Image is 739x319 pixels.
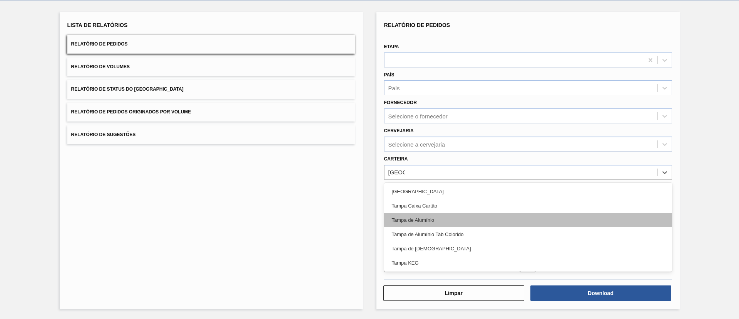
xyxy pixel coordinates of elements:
button: Relatório de Pedidos Originados por Volume [67,103,355,122]
div: Selecione o fornecedor [388,113,448,120]
span: Relatório de Sugestões [71,132,136,137]
span: Relatório de Pedidos Originados por Volume [71,109,191,115]
span: Relatório de Pedidos [384,22,450,28]
span: Relatório de Volumes [71,64,130,69]
div: Selecione a cervejaria [388,141,445,147]
button: Relatório de Status do [GEOGRAPHIC_DATA] [67,80,355,99]
label: Cervejaria [384,128,414,133]
button: Relatório de Pedidos [67,35,355,54]
label: Carteira [384,156,408,162]
label: Etapa [384,44,399,49]
div: [GEOGRAPHIC_DATA] [384,184,672,199]
div: Tampa Caixa Cartão [384,199,672,213]
div: País [388,85,400,91]
div: Tampa KEG [384,256,672,270]
button: Limpar [383,285,524,301]
label: País [384,72,395,78]
button: Download [530,285,671,301]
button: Relatório de Volumes [67,57,355,76]
span: Relatório de Status do [GEOGRAPHIC_DATA] [71,86,184,92]
div: Tampa de Alumínio [384,213,672,227]
div: Tampa de Alumínio Tab Colorido [384,227,672,241]
span: Relatório de Pedidos [71,41,128,47]
span: Lista de Relatórios [67,22,128,28]
button: Relatório de Sugestões [67,125,355,144]
label: Fornecedor [384,100,417,105]
div: Tampa de [DEMOGRAPHIC_DATA] [384,241,672,256]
